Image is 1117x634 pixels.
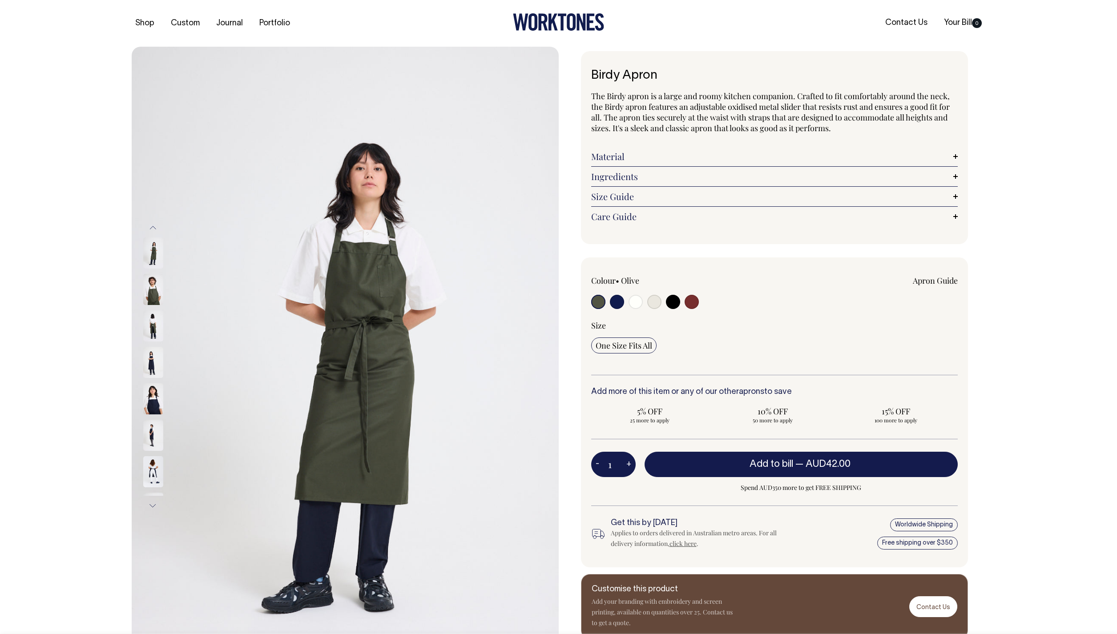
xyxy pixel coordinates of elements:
span: 15% OFF [842,406,951,417]
a: Ingredients [591,171,958,182]
button: + [622,456,636,473]
img: olive [143,310,163,341]
span: — [795,460,853,469]
span: Add to bill [750,460,793,469]
input: One Size Fits All [591,337,657,353]
a: Journal [213,16,246,31]
a: Shop [132,16,158,31]
span: 100 more to apply [842,417,951,424]
span: One Size Fits All [596,340,652,351]
span: 5% OFF [596,406,705,417]
a: Portfolio [256,16,294,31]
input: 15% OFF 100 more to apply [837,403,955,426]
a: aprons [739,388,764,396]
a: Care Guide [591,211,958,222]
img: dark-navy [143,347,163,378]
a: Contact Us [882,16,931,30]
img: olive [143,237,163,269]
h6: Get this by [DATE] [611,519,791,528]
img: off-white [143,493,163,524]
button: - [591,456,604,473]
span: 50 more to apply [718,417,827,424]
a: Contact Us [909,596,957,617]
button: Previous [146,218,160,238]
span: 10% OFF [718,406,827,417]
span: 0 [972,18,982,28]
a: Material [591,151,958,162]
h1: Birdy Apron [591,69,958,83]
h6: Add more of this item or any of our other to save [591,388,958,397]
a: Apron Guide [913,275,958,286]
div: Applies to orders delivered in Australian metro areas. For all delivery information, . [611,528,791,549]
a: Size Guide [591,191,958,202]
a: Your Bill0 [940,16,985,30]
h6: Customise this product [592,585,734,594]
input: 10% OFF 50 more to apply [714,403,832,426]
a: click here [669,539,697,548]
span: 25 more to apply [596,417,705,424]
img: dark-navy [143,383,163,414]
span: Spend AUD350 more to get FREE SHIPPING [645,482,958,493]
input: 5% OFF 25 more to apply [591,403,709,426]
span: • [616,275,619,286]
img: dark-navy [143,420,163,451]
img: olive [143,274,163,305]
a: Custom [167,16,203,31]
label: Olive [621,275,639,286]
span: AUD42.00 [806,460,851,469]
img: dark-navy [143,456,163,487]
button: Add to bill —AUD42.00 [645,452,958,477]
div: Size [591,320,958,331]
div: Colour [591,275,738,286]
button: Next [146,496,160,516]
p: Add your branding with embroidery and screen printing, available on quantities over 25. Contact u... [592,596,734,628]
span: The Birdy apron is a large and roomy kitchen companion. Crafted to fit comfortably around the nec... [591,91,950,133]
